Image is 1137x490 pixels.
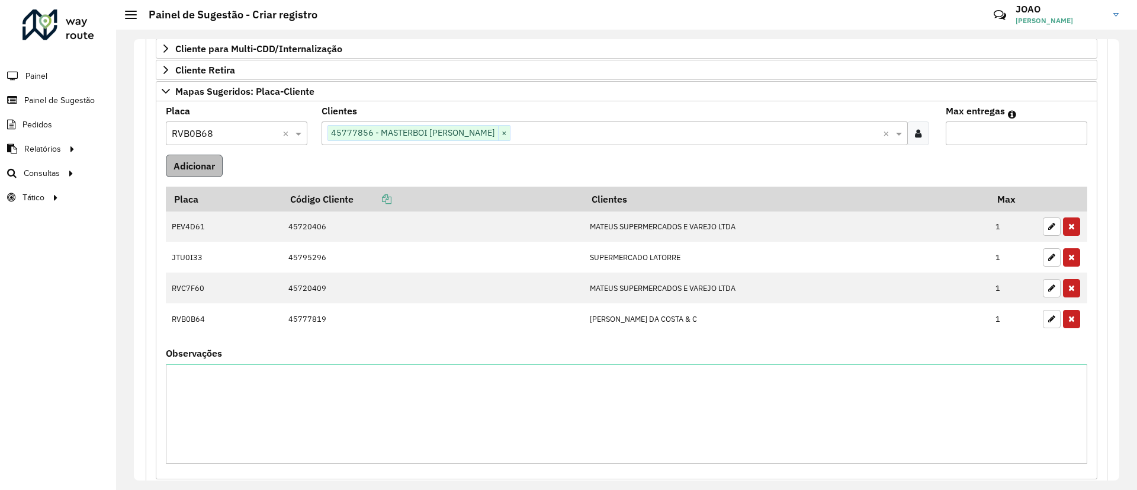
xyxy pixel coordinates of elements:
td: 1 [990,303,1037,334]
span: Clear all [282,126,293,140]
span: Cliente para Multi-CDD/Internalização [175,44,342,53]
td: RVB0B64 [166,303,282,334]
span: Consultas [24,167,60,180]
td: 45720409 [282,273,583,303]
td: SUPERMERCADO LATORRE [583,242,989,273]
a: Cliente Retira [156,60,1097,80]
span: Relatórios [24,143,61,155]
th: Max [990,187,1037,212]
div: Mapas Sugeridos: Placa-Cliente [156,101,1097,480]
th: Placa [166,187,282,212]
td: MATEUS SUPERMERCADOS E VAREJO LTDA [583,273,989,303]
td: PEV4D61 [166,212,282,242]
span: Painel [25,70,47,82]
span: [PERSON_NAME] [1016,15,1104,26]
td: 45795296 [282,242,583,273]
td: 45720406 [282,212,583,242]
span: Mapas Sugeridos: Placa-Cliente [175,87,314,96]
h3: JOAO [1016,4,1104,15]
td: 1 [990,273,1037,303]
label: Clientes [322,104,357,118]
td: 45777819 [282,303,583,334]
button: Adicionar [166,155,223,177]
td: 1 [990,242,1037,273]
td: RVC7F60 [166,273,282,303]
th: Clientes [583,187,989,212]
a: Cliente para Multi-CDD/Internalização [156,39,1097,59]
span: Cliente Retira [175,65,235,75]
em: Máximo de clientes que serão colocados na mesma rota com os clientes informados [1008,110,1016,119]
td: MATEUS SUPERMERCADOS E VAREJO LTDA [583,212,989,242]
a: Copiar [354,193,391,205]
label: Observações [166,346,222,360]
span: Tático [23,191,44,204]
span: Painel de Sugestão [24,94,95,107]
label: Placa [166,104,190,118]
span: × [498,126,510,140]
th: Código Cliente [282,187,583,212]
span: 45777856 - MASTERBOI [PERSON_NAME] [328,126,498,140]
td: 1 [990,212,1037,242]
h2: Painel de Sugestão - Criar registro [137,8,317,21]
td: JTU0I33 [166,242,282,273]
td: [PERSON_NAME] DA COSTA & C [583,303,989,334]
span: Clear all [883,126,893,140]
a: Contato Rápido [987,2,1013,28]
a: Mapas Sugeridos: Placa-Cliente [156,81,1097,101]
label: Max entregas [946,104,1005,118]
span: Pedidos [23,119,52,131]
